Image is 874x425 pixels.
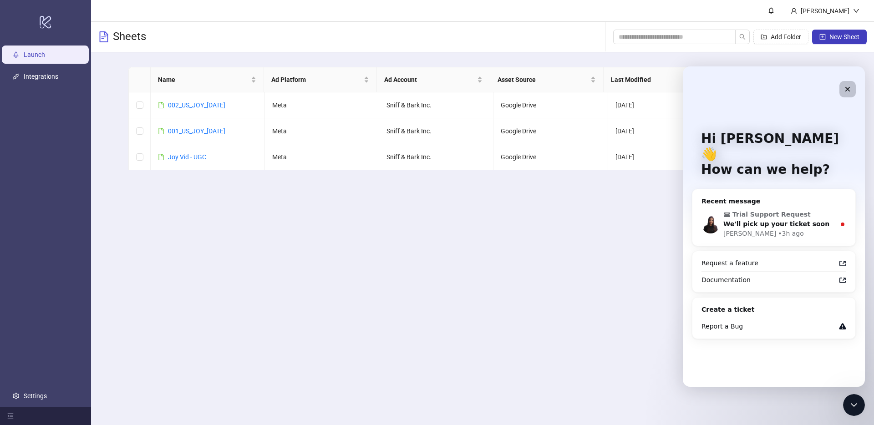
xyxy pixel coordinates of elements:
[853,8,859,14] span: down
[493,144,608,170] td: Google Drive
[24,392,47,400] a: Settings
[490,67,604,92] th: Asset Source
[829,33,859,40] span: New Sheet
[608,118,722,144] td: [DATE]
[168,101,225,109] a: 002_US_JOY_[DATE]
[24,51,45,58] a: Launch
[158,154,164,160] span: file
[379,92,493,118] td: Sniff & Bark Inc.
[608,92,722,118] td: [DATE]
[761,34,767,40] span: folder-add
[158,75,249,85] span: Name
[264,67,377,92] th: Ad Platform
[843,394,865,416] iframe: Intercom live chat
[379,144,493,170] td: Sniff & Bark Inc.
[493,92,608,118] td: Google Drive
[739,34,746,40] span: search
[7,413,14,419] span: menu-fold
[498,75,589,85] span: Asset Source
[265,144,379,170] td: Meta
[158,128,164,134] span: file
[604,67,717,92] th: Last Modified
[797,6,853,16] div: [PERSON_NAME]
[753,30,808,44] button: Add Folder
[265,92,379,118] td: Meta
[771,33,801,40] span: Add Folder
[271,75,362,85] span: Ad Platform
[608,144,722,170] td: [DATE]
[683,66,865,387] iframe: Intercom live chat
[113,30,146,44] h3: Sheets
[377,67,490,92] th: Ad Account
[768,7,774,14] span: bell
[812,30,867,44] button: New Sheet
[158,102,164,108] span: file
[151,67,264,92] th: Name
[379,118,493,144] td: Sniff & Bark Inc.
[791,8,797,14] span: user
[168,153,206,161] a: Joy Vid - UGC
[168,127,225,135] a: 001_US_JOY_[DATE]
[98,31,109,42] span: file-text
[611,75,702,85] span: Last Modified
[493,118,608,144] td: Google Drive
[265,118,379,144] td: Meta
[24,73,58,80] a: Integrations
[819,34,826,40] span: plus-square
[384,75,475,85] span: Ad Account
